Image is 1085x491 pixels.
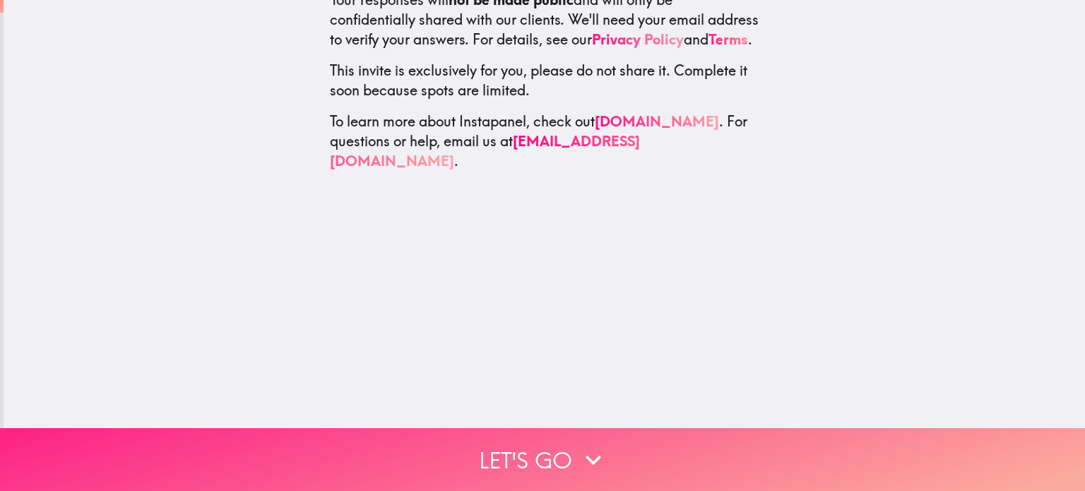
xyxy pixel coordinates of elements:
a: [EMAIL_ADDRESS][DOMAIN_NAME] [330,131,640,169]
p: This invite is exclusively for you, please do not share it. Complete it soon because spots are li... [330,60,759,100]
a: Terms [708,30,748,47]
a: Privacy Policy [592,30,684,47]
p: To learn more about Instapanel, check out . For questions or help, email us at . [330,111,759,170]
a: [DOMAIN_NAME] [595,112,719,129]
